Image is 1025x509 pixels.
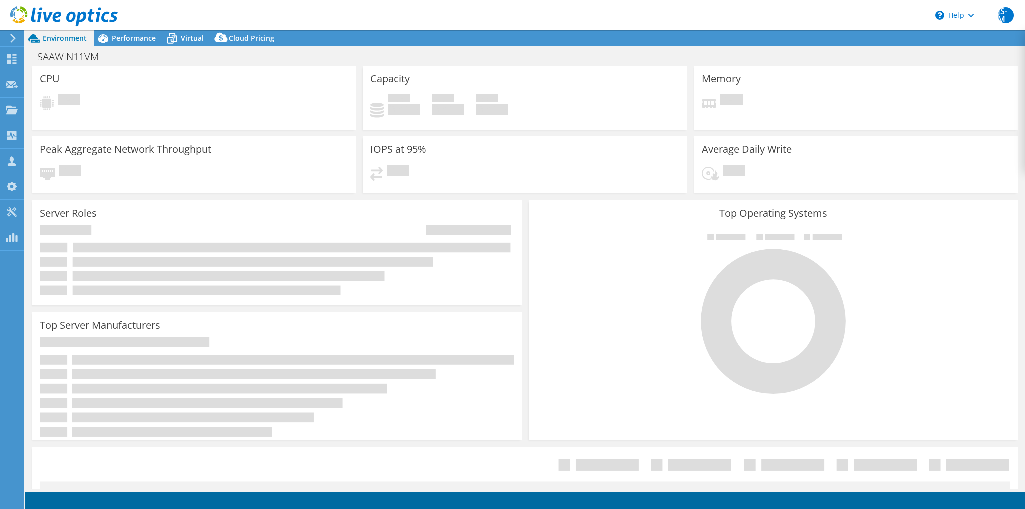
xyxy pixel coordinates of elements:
h3: Server Roles [40,208,97,219]
h4: 0 GiB [388,104,420,115]
svg: \n [935,11,944,20]
span: Pending [387,165,409,178]
h3: Average Daily Write [702,144,792,155]
h4: 0 GiB [476,104,508,115]
span: Used [388,94,410,104]
h3: Top Server Manufacturers [40,320,160,331]
span: Cloud Pricing [229,33,274,43]
h3: Capacity [370,73,410,84]
span: Pending [58,94,80,108]
h3: CPU [40,73,60,84]
span: Pending [59,165,81,178]
h3: Top Operating Systems [536,208,1010,219]
h4: 0 GiB [432,104,464,115]
h3: Peak Aggregate Network Throughput [40,144,211,155]
h3: IOPS at 95% [370,144,426,155]
span: Pending [723,165,745,178]
h1: SAAWIN11VM [33,51,114,62]
span: Total [476,94,498,104]
span: Performance [112,33,156,43]
span: JS-M [998,7,1014,23]
span: Environment [43,33,87,43]
span: Pending [720,94,743,108]
h3: Memory [702,73,741,84]
span: Virtual [181,33,204,43]
span: Free [432,94,454,104]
